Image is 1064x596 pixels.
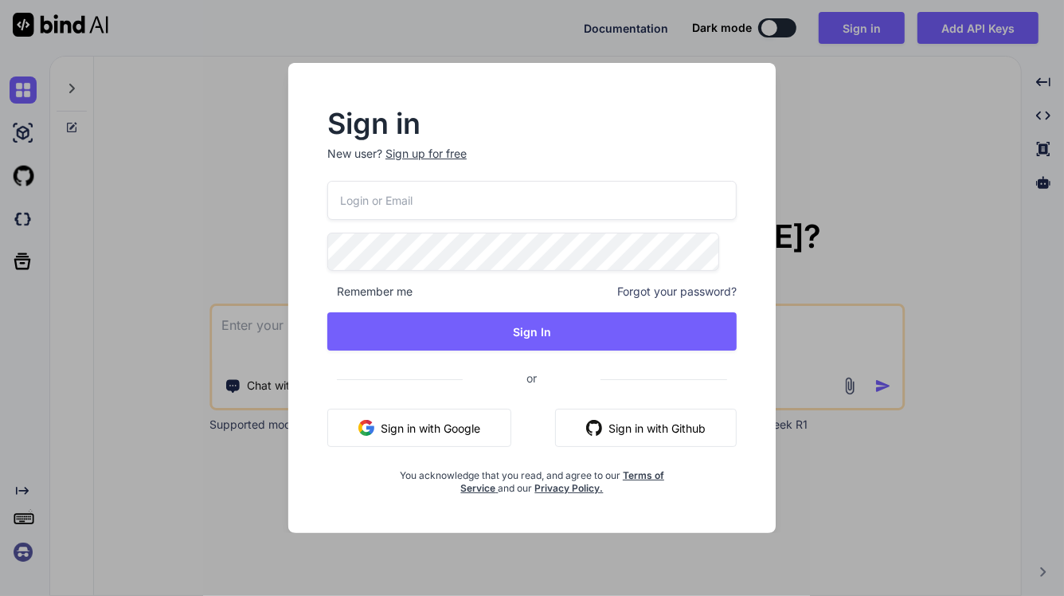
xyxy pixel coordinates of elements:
[534,482,603,494] a: Privacy Policy.
[327,284,413,300] span: Remember me
[463,359,600,398] span: or
[586,420,602,436] img: github
[396,460,669,495] div: You acknowledge that you read, and agree to our and our
[327,181,737,220] input: Login or Email
[460,469,664,494] a: Terms of Service
[617,284,737,300] span: Forgot your password?
[358,420,374,436] img: google
[327,146,737,181] p: New user?
[385,146,467,162] div: Sign up for free
[327,409,511,447] button: Sign in with Google
[327,111,737,136] h2: Sign in
[555,409,737,447] button: Sign in with Github
[327,312,737,351] button: Sign In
